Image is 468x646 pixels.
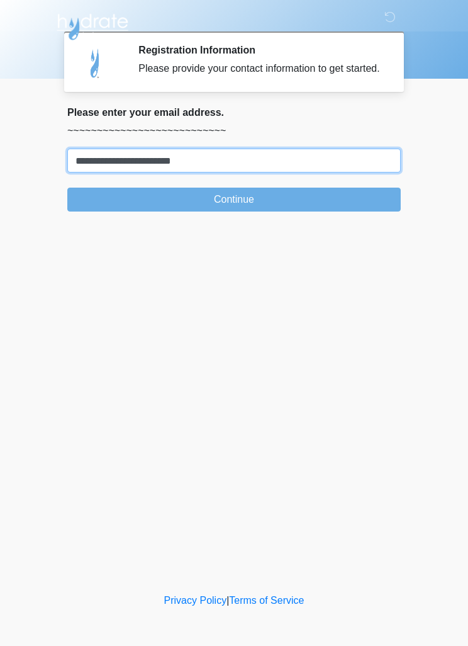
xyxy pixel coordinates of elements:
[67,123,401,139] p: ~~~~~~~~~~~~~~~~~~~~~~~~~~~
[164,595,227,606] a: Privacy Policy
[55,9,130,41] img: Hydrate IV Bar - Chandler Logo
[67,106,401,118] h2: Please enter your email address.
[77,44,114,82] img: Agent Avatar
[226,595,229,606] a: |
[138,61,382,76] div: Please provide your contact information to get started.
[67,188,401,212] button: Continue
[229,595,304,606] a: Terms of Service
